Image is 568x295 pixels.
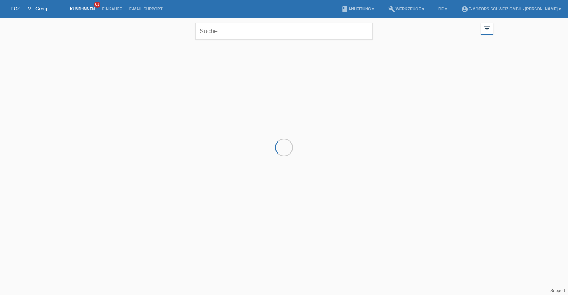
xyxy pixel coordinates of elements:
[385,7,428,11] a: buildWerkzeuge ▾
[388,6,395,13] i: build
[458,7,564,11] a: account_circleE-Motors Schweiz GmbH - [PERSON_NAME] ▾
[98,7,125,11] a: Einkäufe
[195,23,373,40] input: Suche...
[94,2,100,8] span: 61
[550,288,565,293] a: Support
[435,7,450,11] a: DE ▾
[66,7,98,11] a: Kund*innen
[483,24,491,32] i: filter_list
[461,6,468,13] i: account_circle
[126,7,166,11] a: E-Mail Support
[338,7,378,11] a: bookAnleitung ▾
[11,6,48,11] a: POS — MF Group
[341,6,348,13] i: book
